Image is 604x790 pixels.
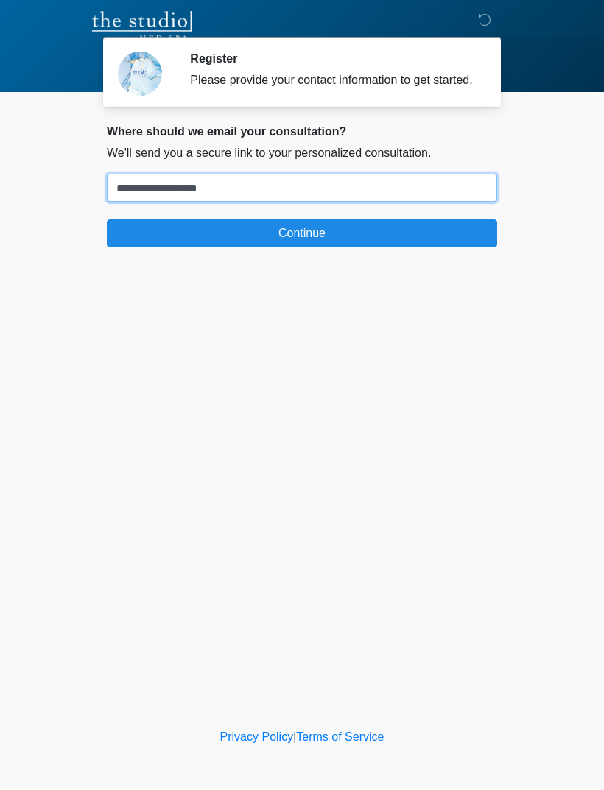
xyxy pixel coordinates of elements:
[118,52,162,96] img: Agent Avatar
[92,11,192,40] img: The Studio Med Spa Logo
[107,124,497,138] h2: Where should we email your consultation?
[190,52,475,66] h2: Register
[190,71,475,89] div: Please provide your contact information to get started.
[107,144,497,162] p: We'll send you a secure link to your personalized consultation.
[107,219,497,247] button: Continue
[296,730,384,743] a: Terms of Service
[293,730,296,743] a: |
[220,730,294,743] a: Privacy Policy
